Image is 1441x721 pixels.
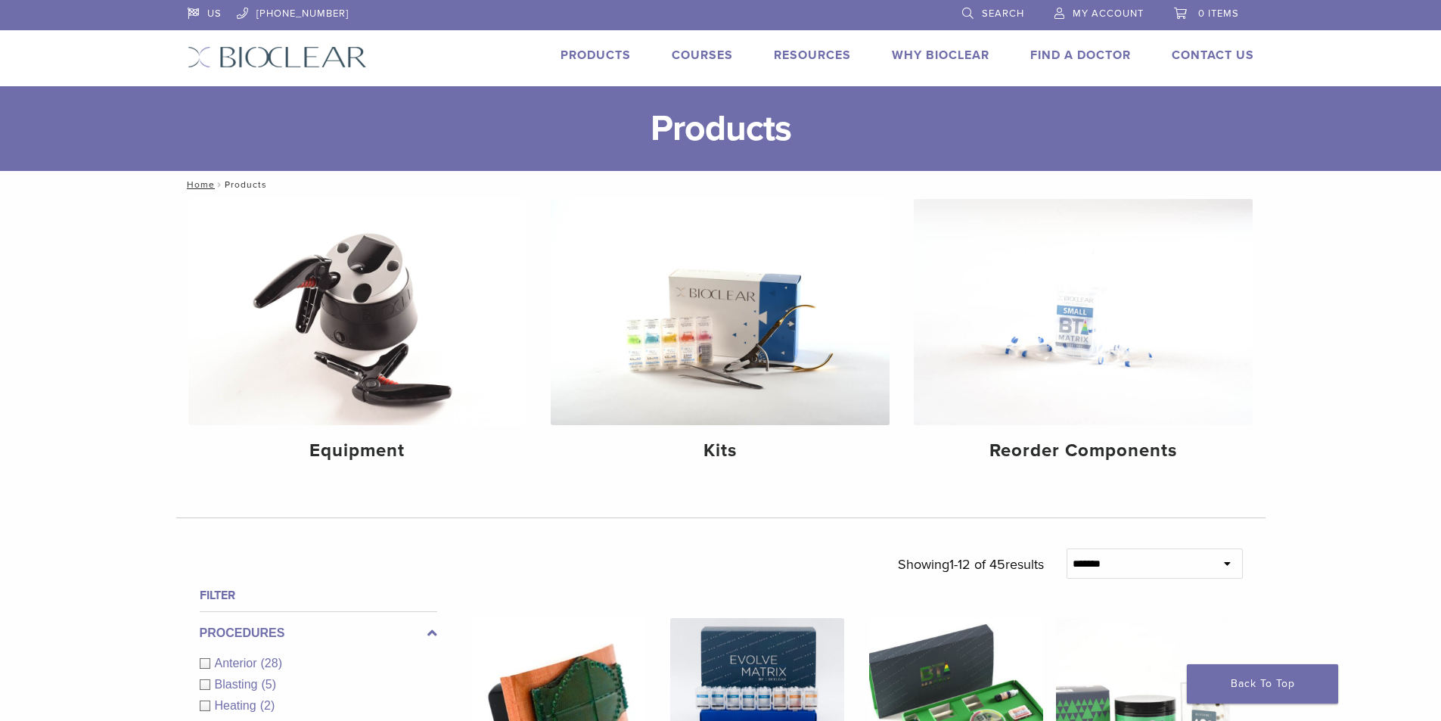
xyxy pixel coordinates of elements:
[1198,8,1239,20] span: 0 items
[774,48,851,63] a: Resources
[188,199,527,474] a: Equipment
[215,678,262,691] span: Blasting
[898,549,1044,580] p: Showing results
[260,699,275,712] span: (2)
[949,556,1005,573] span: 1-12 of 45
[561,48,631,63] a: Products
[672,48,733,63] a: Courses
[200,586,437,604] h4: Filter
[914,199,1253,474] a: Reorder Components
[200,624,437,642] label: Procedures
[926,437,1241,465] h4: Reorder Components
[188,46,367,68] img: Bioclear
[982,8,1024,20] span: Search
[200,437,515,465] h4: Equipment
[551,199,890,474] a: Kits
[215,657,261,670] span: Anterior
[914,199,1253,425] img: Reorder Components
[215,699,260,712] span: Heating
[176,171,1266,198] nav: Products
[892,48,989,63] a: Why Bioclear
[1187,664,1338,704] a: Back To Top
[1030,48,1131,63] a: Find A Doctor
[563,437,877,465] h4: Kits
[261,657,282,670] span: (28)
[1172,48,1254,63] a: Contact Us
[1073,8,1144,20] span: My Account
[182,179,215,190] a: Home
[261,678,276,691] span: (5)
[215,181,225,188] span: /
[551,199,890,425] img: Kits
[188,199,527,425] img: Equipment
